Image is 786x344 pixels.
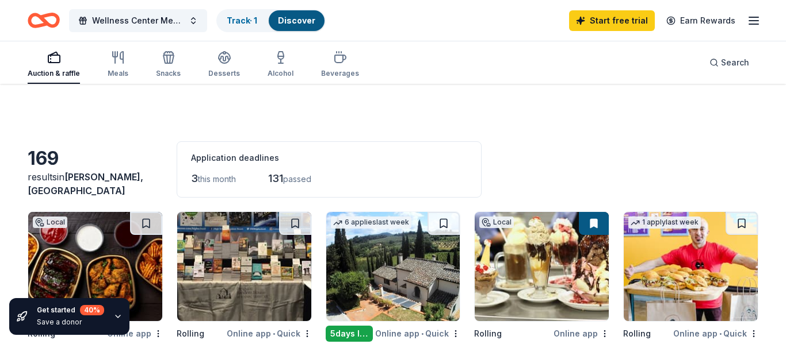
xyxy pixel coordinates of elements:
div: Online app Quick [673,326,758,341]
div: 6 applies last week [331,217,411,229]
span: Search [721,56,749,69]
img: Image for Ike's Sandwiches [624,212,758,321]
div: Desserts [208,69,240,78]
div: Local [33,217,67,228]
a: Track· 1 [227,16,257,25]
div: Auction & raffle [28,69,80,78]
span: • [719,329,722,338]
span: [PERSON_NAME], [GEOGRAPHIC_DATA] [28,171,143,196]
a: Start free trial [569,10,655,31]
div: Application deadlines [191,151,467,165]
div: Get started [37,305,104,315]
div: Beverages [321,69,359,78]
span: passed [283,174,311,184]
div: Alcohol [268,69,293,78]
div: Online app Quick [375,326,460,341]
div: 40 % [80,305,104,315]
button: Snacks [156,46,181,84]
div: Save a donor [37,318,104,327]
div: 169 [28,147,163,170]
img: Image for Leatherby's [475,212,609,321]
button: Alcohol [268,46,293,84]
span: • [421,329,423,338]
button: Search [700,51,758,74]
div: Local [479,217,514,228]
span: this month [198,174,236,184]
button: Meals [108,46,128,84]
div: Rolling [474,327,502,341]
div: Meals [108,69,128,78]
button: Track· 1Discover [216,9,326,32]
button: Beverages [321,46,359,84]
div: Rolling [623,327,651,341]
a: Discover [278,16,315,25]
img: Image for Villa Sogni D’Oro [326,212,460,321]
img: Image for Bennett's Restaurants [28,212,162,321]
div: Online app [554,326,609,341]
div: results [28,170,163,198]
div: Online app Quick [227,326,312,341]
button: Auction & raffle [28,46,80,84]
span: 3 [191,172,198,184]
span: in [28,171,143,196]
a: Home [28,7,60,34]
span: Wellness Center Mental Health Support [92,14,184,28]
a: Earn Rewards [659,10,742,31]
span: 131 [268,172,283,184]
div: 1 apply last week [628,217,701,229]
button: Desserts [208,46,240,84]
div: Snacks [156,69,181,78]
span: • [273,329,275,338]
img: Image for Penguin Random House Education [177,212,311,321]
button: Wellness Center Mental Health Support [69,9,207,32]
div: 5 days left [326,326,373,342]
